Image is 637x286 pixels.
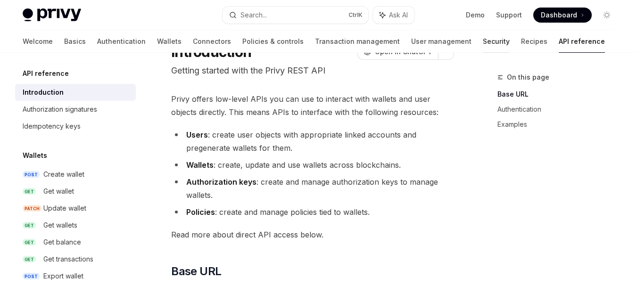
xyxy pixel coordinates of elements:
div: Export wallet [43,270,83,282]
div: Introduction [23,87,64,98]
strong: Wallets [186,160,214,170]
h5: Wallets [23,150,47,161]
a: GETGet wallet [15,183,136,200]
a: Welcome [23,30,53,53]
li: : create user objects with appropriate linked accounts and pregenerate wallets for them. [171,128,454,155]
a: GETGet wallets [15,217,136,234]
a: POSTCreate wallet [15,166,136,183]
div: Idempotency keys [23,121,81,132]
span: Base URL [171,264,221,279]
span: GET [23,222,36,229]
a: Basics [64,30,86,53]
button: Toggle dark mode [599,8,614,23]
a: POSTExport wallet [15,268,136,285]
span: GET [23,256,36,263]
a: Dashboard [533,8,592,23]
div: Update wallet [43,203,86,214]
span: Ctrl K [348,11,363,19]
img: light logo [23,8,81,22]
span: GET [23,239,36,246]
div: Create wallet [43,169,84,180]
li: : create and manage authorization keys to manage wallets. [171,175,454,202]
a: User management [411,30,472,53]
a: Base URL [497,87,622,102]
a: Recipes [521,30,547,53]
span: PATCH [23,205,41,212]
div: Get balance [43,237,81,248]
a: Security [483,30,510,53]
a: Wallets [157,30,182,53]
div: Get wallet [43,186,74,197]
a: Idempotency keys [15,118,136,135]
div: Authorization signatures [23,104,97,115]
a: Support [496,10,522,20]
h5: API reference [23,68,69,79]
a: Demo [466,10,485,20]
div: Search... [240,9,267,21]
span: Ask AI [389,10,408,20]
a: Transaction management [315,30,400,53]
span: GET [23,188,36,195]
a: Examples [497,117,622,132]
a: Connectors [193,30,231,53]
strong: Authorization keys [186,177,256,187]
li: : create and manage policies tied to wallets. [171,205,454,219]
span: Privy offers low-level APIs you can use to interact with wallets and user objects directly. This ... [171,92,454,119]
span: POST [23,171,40,178]
a: GETGet balance [15,234,136,251]
a: Introduction [15,84,136,101]
strong: Policies [186,207,215,217]
div: Get wallets [43,220,77,231]
button: Ask AI [373,7,414,24]
p: Getting started with the Privy REST API [171,64,454,77]
span: On this page [507,72,549,83]
a: API reference [559,30,605,53]
a: PATCHUpdate wallet [15,200,136,217]
div: Get transactions [43,253,93,265]
strong: Users [186,130,208,139]
li: : create, update and use wallets across blockchains. [171,158,454,172]
button: Search...CtrlK [223,7,369,24]
a: Authentication [97,30,146,53]
span: Read more about direct API access below. [171,228,454,241]
span: Dashboard [541,10,577,20]
a: Policies & controls [242,30,304,53]
a: Authentication [497,102,622,117]
a: Authorization signatures [15,101,136,118]
a: GETGet transactions [15,251,136,268]
span: POST [23,273,40,280]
